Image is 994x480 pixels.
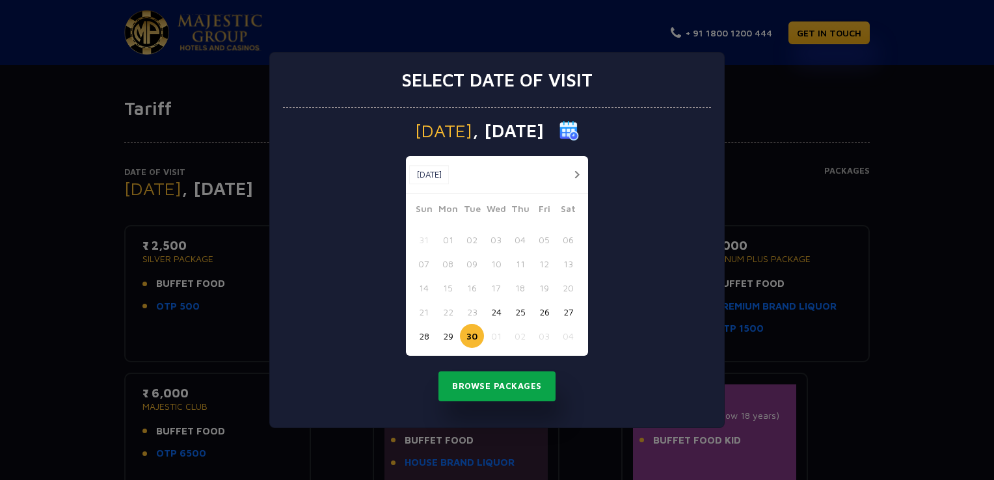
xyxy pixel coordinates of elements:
span: Sat [556,202,580,220]
button: 19 [532,276,556,300]
button: 18 [508,276,532,300]
button: Browse Packages [438,371,556,401]
button: [DATE] [409,165,449,185]
button: 01 [436,228,460,252]
button: 04 [556,324,580,348]
button: 04 [508,228,532,252]
button: 03 [484,228,508,252]
button: 01 [484,324,508,348]
button: 27 [556,300,580,324]
span: Wed [484,202,508,220]
button: 24 [484,300,508,324]
button: 23 [460,300,484,324]
button: 06 [556,228,580,252]
button: 02 [508,324,532,348]
button: 25 [508,300,532,324]
span: [DATE] [415,122,472,140]
button: 12 [532,252,556,276]
button: 28 [412,324,436,348]
span: Sun [412,202,436,220]
button: 14 [412,276,436,300]
button: 20 [556,276,580,300]
button: 10 [484,252,508,276]
span: , [DATE] [472,122,544,140]
button: 13 [556,252,580,276]
button: 16 [460,276,484,300]
button: 21 [412,300,436,324]
span: Fri [532,202,556,220]
button: 31 [412,228,436,252]
img: calender icon [559,121,579,140]
button: 08 [436,252,460,276]
button: 05 [532,228,556,252]
button: 22 [436,300,460,324]
button: 02 [460,228,484,252]
span: Thu [508,202,532,220]
button: 07 [412,252,436,276]
button: 15 [436,276,460,300]
button: 03 [532,324,556,348]
span: Mon [436,202,460,220]
button: 30 [460,324,484,348]
span: Tue [460,202,484,220]
button: 11 [508,252,532,276]
button: 17 [484,276,508,300]
button: 26 [532,300,556,324]
button: 29 [436,324,460,348]
h3: Select date of visit [401,69,593,91]
button: 09 [460,252,484,276]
